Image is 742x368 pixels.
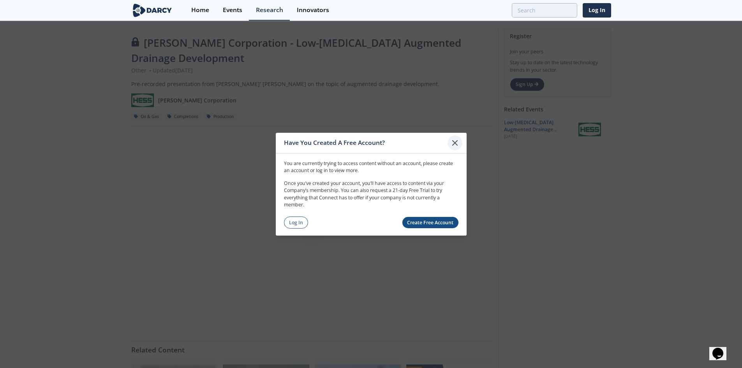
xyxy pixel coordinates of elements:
[191,7,209,13] div: Home
[512,3,577,18] input: Advanced Search
[284,136,448,150] div: Have You Created A Free Account?
[709,337,734,360] iframe: chat widget
[284,160,458,174] p: You are currently trying to access content without an account, please create an account or log in...
[402,217,458,228] a: Create Free Account
[297,7,329,13] div: Innovators
[131,4,174,17] img: logo-wide.svg
[583,3,611,18] a: Log In
[256,7,283,13] div: Research
[223,7,242,13] div: Events
[284,217,308,229] a: Log In
[284,180,458,209] p: Once you’ve created your account, you’ll have access to content via your Company’s membership. Yo...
